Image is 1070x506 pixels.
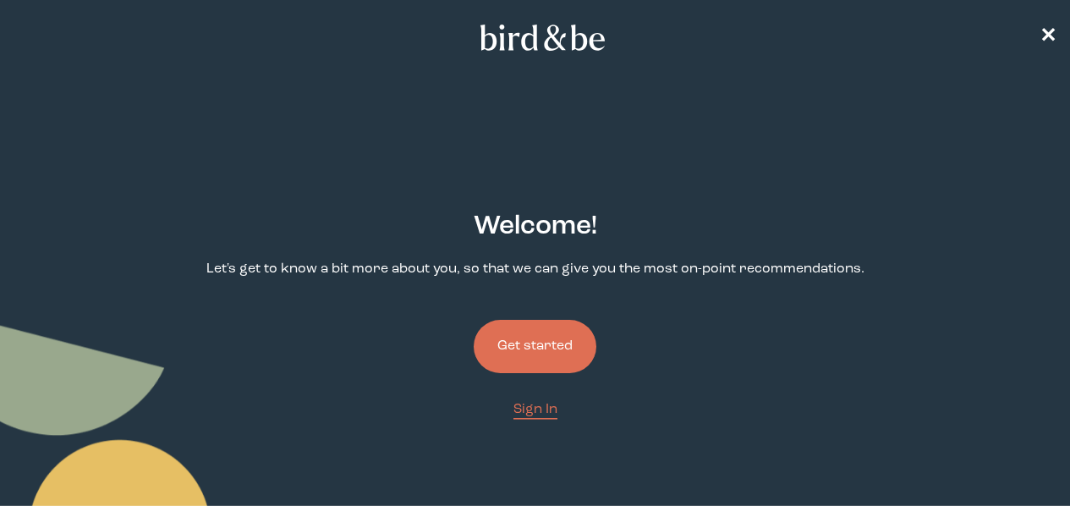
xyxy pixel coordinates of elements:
[474,207,597,246] h2: Welcome !
[985,426,1053,489] iframe: Gorgias live chat messenger
[474,293,596,400] a: Get started
[206,260,864,279] p: Let's get to know a bit more about you, so that we can give you the most on-point recommendations.
[513,403,557,416] span: Sign In
[1040,23,1056,52] a: ✕
[1040,27,1056,47] span: ✕
[474,320,596,373] button: Get started
[513,400,557,420] a: Sign In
